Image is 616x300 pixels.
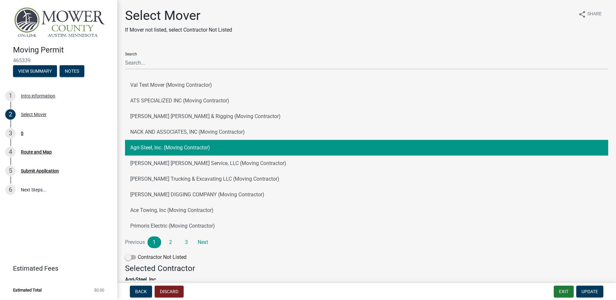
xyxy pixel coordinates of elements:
button: [PERSON_NAME] Trucking & Excavating LLC (Moving Contractor) [125,171,608,187]
a: 3 [180,236,193,248]
button: [PERSON_NAME] DIGGING COMPANY (Moving Contractor) [125,187,608,202]
wm-modal-confirm: Summary [13,69,57,74]
button: Ace Towing, Inc (Moving Contractor) [125,202,608,218]
button: Back [130,286,152,297]
div: Select Mover [21,112,47,117]
button: [PERSON_NAME] [PERSON_NAME] & Rigging (Moving Contractor) [125,109,608,124]
button: Update [576,286,603,297]
div: Intro information [21,94,55,98]
button: shareShare [573,8,607,21]
a: Next [196,236,210,248]
div: 4 [5,147,16,157]
a: Estimated Fees [5,262,107,275]
button: View Summary [13,65,57,77]
a: 1 [147,236,161,248]
button: Val Test Mover (Moving Contractor) [125,77,608,93]
button: Discard [155,286,184,297]
span: Update [581,289,598,294]
div: 2 [5,109,16,120]
button: NACK AND ASSOCIATES, INC (Moving Contractor) [125,124,608,140]
wm-modal-confirm: Notes [60,69,84,74]
button: Primoris Electric (Moving Contractor) [125,218,608,234]
button: ATS SPECIALIZED INC (Moving Contractor) [125,93,608,109]
p: If Mover not listed, select Contractor Not Listed [125,26,232,34]
span: Back [135,289,147,294]
button: Exit [554,286,574,297]
span: 465339 [13,57,104,64]
div: 1 [5,91,16,101]
nav: Page navigation [125,236,608,248]
h1: Select Mover [125,8,232,23]
div: 6 [5,185,16,195]
a: 2 [164,236,177,248]
h4: Selected Contractor [125,264,608,273]
button: Notes [60,65,84,77]
img: Mower County, Minnesota [13,7,107,38]
div: Submit Application [21,169,59,173]
span: $0.00 [94,288,104,292]
div: 3 [5,128,16,139]
button: Agri-Steel, Inc. (Moving Contractor) [125,140,608,156]
div: 0 [21,131,23,136]
div: Route and Map [21,150,52,154]
strong: Agri-Steel, Inc. [125,277,157,283]
label: Contractor Not Listed [125,253,187,261]
h4: Moving Permit [13,45,112,55]
span: Estimated Total [13,288,42,292]
div: 5 [5,166,16,176]
input: Search... [125,56,608,69]
i: share [578,10,586,18]
button: [PERSON_NAME] [PERSON_NAME] Service, LLC (Moving Contractor) [125,156,608,171]
span: Share [587,10,602,18]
